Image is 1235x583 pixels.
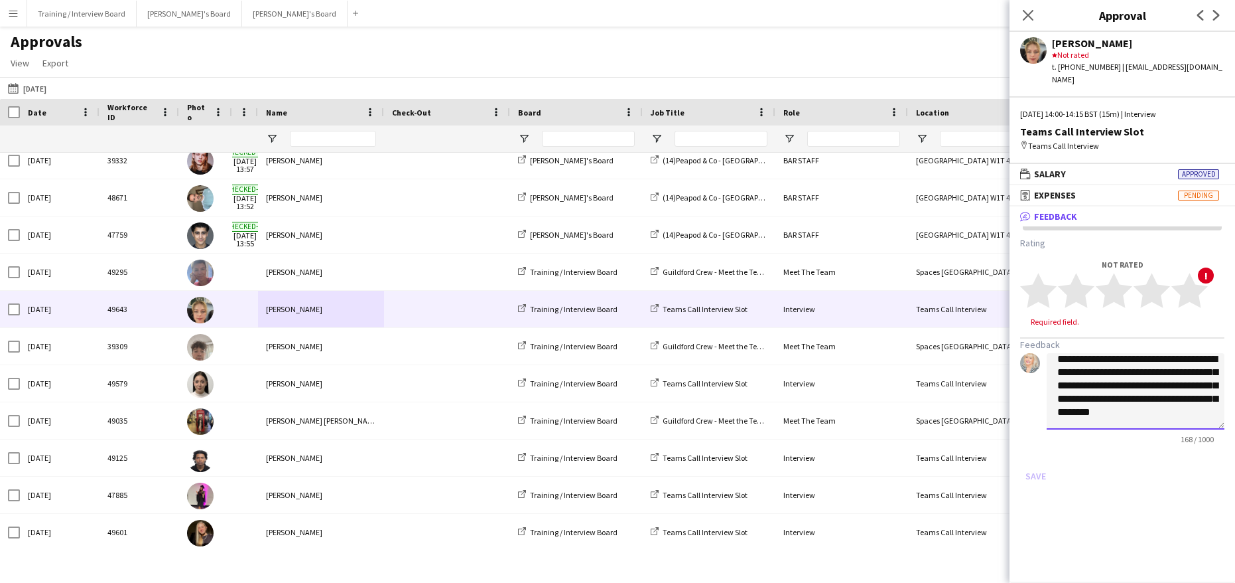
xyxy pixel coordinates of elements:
[775,216,908,253] div: BAR STAFF
[807,131,900,147] input: Role Filter Input
[20,179,99,216] div: [DATE]
[518,230,614,240] a: [PERSON_NAME]'s Board
[1020,108,1224,120] div: [DATE] 14:00-14:15 BST (15m) | Interview
[99,142,179,179] div: 39332
[20,328,99,365] div: [DATE]
[775,179,908,216] div: BAR STAFF
[187,483,214,509] img: Rosie Bowman
[908,328,1041,365] div: Spaces [GEOGRAPHIC_DATA]
[392,108,431,118] span: Check-Out
[266,133,278,145] button: Open Filter Menu
[187,148,214,175] img: Oliver Weatherill
[651,267,769,277] a: Guildford Crew - Meet the Team
[1178,169,1219,179] span: Approved
[775,142,908,179] div: BAR STAFF
[42,57,68,69] span: Export
[1034,210,1077,222] span: Feedback
[530,490,617,500] span: Training / Interview Board
[1052,61,1224,85] div: t. [PHONE_NUMBER] | [EMAIL_ADDRESS][DOMAIN_NAME]
[908,514,1041,550] div: Teams Call Interview
[1052,37,1224,49] div: [PERSON_NAME]
[258,142,384,179] div: [PERSON_NAME]
[99,365,179,402] div: 49579
[775,291,908,327] div: Interview
[240,216,250,253] span: [DATE] 13:55
[775,402,908,439] div: Meet The Team
[258,254,384,290] div: [PERSON_NAME]
[99,328,179,365] div: 39309
[530,416,617,426] span: Training / Interview Board
[20,402,99,439] div: [DATE]
[908,216,1041,253] div: [GEOGRAPHIC_DATA] W1T 4QS
[916,133,928,145] button: Open Filter Menu
[187,185,214,212] img: Claudio Favata
[651,527,747,537] a: Teams Call Interview Slot
[28,108,46,118] span: Date
[663,453,747,463] span: Teams Call Interview Slot
[783,133,795,145] button: Open Filter Menu
[518,133,530,145] button: Open Filter Menu
[5,54,34,72] a: View
[530,193,614,203] span: [PERSON_NAME]'s Board
[20,142,99,179] div: [DATE]
[266,108,287,118] span: Name
[20,365,99,402] div: [DATE]
[290,131,376,147] input: Name Filter Input
[518,267,617,277] a: Training / Interview Board
[908,291,1041,327] div: Teams Call Interview
[518,490,617,500] a: Training / Interview Board
[5,80,49,96] button: [DATE]
[1020,125,1224,137] div: Teams Call Interview Slot
[663,416,769,426] span: Guildford Crew - Meet the Team
[258,216,384,253] div: [PERSON_NAME]
[1009,207,1235,226] mat-expansion-panel-header: Feedback
[518,416,617,426] a: Training / Interview Board
[663,267,769,277] span: Guildford Crew - Meet the Team
[187,408,214,435] img: Lavanya Ajay Kumar
[187,222,214,249] img: Fedrat Sadat
[20,254,99,290] div: [DATE]
[1020,140,1224,152] div: Teams Call Interview
[518,193,614,203] a: [PERSON_NAME]'s Board
[258,291,384,327] div: [PERSON_NAME]
[530,378,617,388] span: Training / Interview Board
[775,440,908,476] div: Interview
[258,402,384,439] div: [PERSON_NAME] [PERSON_NAME]
[37,54,74,72] a: Export
[542,131,635,147] input: Board Filter Input
[908,402,1041,439] div: Spaces [GEOGRAPHIC_DATA]
[518,304,617,314] a: Training / Interview Board
[99,402,179,439] div: 49035
[775,514,908,550] div: Interview
[107,102,155,122] span: Workforce ID
[99,216,179,253] div: 47759
[20,514,99,550] div: [DATE]
[1020,339,1224,351] h3: Feedback
[908,179,1041,216] div: [GEOGRAPHIC_DATA] W1T 4QS
[1020,260,1224,270] div: Not rated
[908,365,1041,402] div: Teams Call Interview
[20,291,99,327] div: [DATE]
[518,155,614,165] a: [PERSON_NAME]'s Board
[651,230,795,240] a: (14)Peapod & Co - [GEOGRAPHIC_DATA]
[651,193,795,203] a: (14)Peapod & Co - [GEOGRAPHIC_DATA]
[775,477,908,513] div: Interview
[242,1,348,27] button: [PERSON_NAME]'s Board
[1034,189,1076,201] span: Expenses
[518,527,617,537] a: Training / Interview Board
[223,147,267,157] span: Checked-in
[908,477,1041,513] div: Teams Call Interview
[223,222,267,232] span: Checked-in
[663,230,795,240] span: (14)Peapod & Co - [GEOGRAPHIC_DATA]
[651,133,663,145] button: Open Filter Menu
[908,440,1041,476] div: Teams Call Interview
[240,179,250,216] span: [DATE] 13:52
[1052,49,1224,61] div: Not rated
[99,477,179,513] div: 47885
[20,216,99,253] div: [DATE]
[651,490,747,500] a: Teams Call Interview Slot
[663,378,747,388] span: Teams Call Interview Slot
[663,341,769,351] span: Guildford Crew - Meet the Team
[187,334,214,361] img: Isaac Vallet
[258,179,384,216] div: [PERSON_NAME]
